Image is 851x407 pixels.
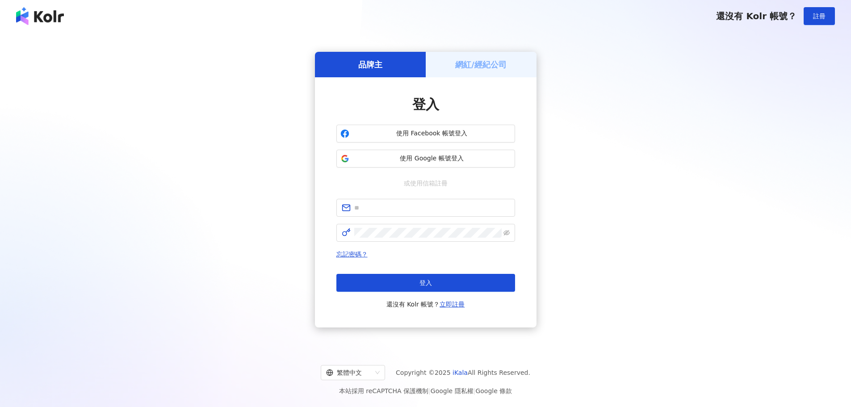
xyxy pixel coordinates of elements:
[431,387,474,394] a: Google 隱私權
[455,59,507,70] h5: 網紅/經紀公司
[353,154,511,163] span: 使用 Google 帳號登入
[804,7,835,25] button: 註冊
[398,178,454,188] span: 或使用信箱註冊
[16,7,64,25] img: logo
[386,299,465,310] span: 還沒有 Kolr 帳號？
[336,150,515,168] button: 使用 Google 帳號登入
[336,251,368,258] a: 忘記密碼？
[326,365,372,380] div: 繁體中文
[716,11,797,21] span: 還沒有 Kolr 帳號？
[503,230,510,236] span: eye-invisible
[336,125,515,143] button: 使用 Facebook 帳號登入
[419,279,432,286] span: 登入
[474,387,476,394] span: |
[453,369,468,376] a: iKala
[813,13,826,20] span: 註冊
[396,367,530,378] span: Copyright © 2025 All Rights Reserved.
[353,129,511,138] span: 使用 Facebook 帳號登入
[475,387,512,394] a: Google 條款
[336,274,515,292] button: 登入
[428,387,431,394] span: |
[358,59,382,70] h5: 品牌主
[412,97,439,112] span: 登入
[440,301,465,308] a: 立即註冊
[339,386,512,396] span: 本站採用 reCAPTCHA 保護機制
